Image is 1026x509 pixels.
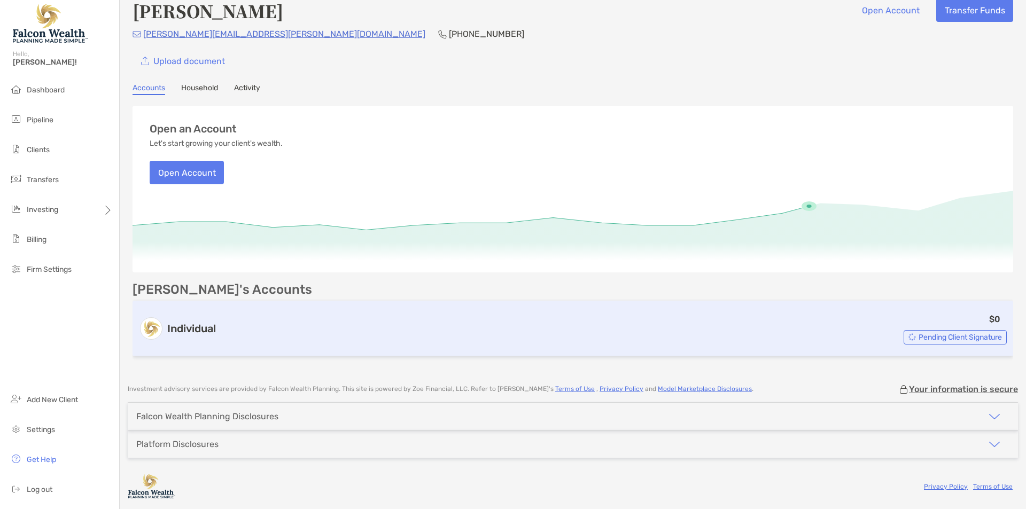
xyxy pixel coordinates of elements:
[133,31,141,37] img: Email Icon
[449,27,524,41] p: [PHONE_NUMBER]
[924,483,968,490] a: Privacy Policy
[136,411,278,421] div: Falcon Wealth Planning Disclosures
[438,30,447,38] img: Phone Icon
[128,474,176,498] img: company logo
[27,485,52,494] span: Log out
[10,83,22,96] img: dashboard icon
[10,482,22,495] img: logout icon
[600,385,643,393] a: Privacy Policy
[234,83,260,95] a: Activity
[150,139,283,148] p: Let's start growing your client's wealth.
[141,57,149,66] img: button icon
[989,312,1000,326] p: $0
[10,422,22,435] img: settings icon
[919,334,1002,340] span: Pending Client Signature
[10,232,22,245] img: billing icon
[658,385,752,393] a: Model Marketplace Disclosures
[10,113,22,126] img: pipeline icon
[27,175,59,184] span: Transfers
[27,115,53,124] span: Pipeline
[27,145,50,154] span: Clients
[555,385,595,393] a: Terms of Use
[13,4,88,43] img: Falcon Wealth Planning Logo
[128,385,753,393] p: Investment advisory services are provided by Falcon Wealth Planning . This site is powered by Zoe...
[908,333,916,341] img: Account Status icon
[27,235,46,244] span: Billing
[27,205,58,214] span: Investing
[909,384,1018,394] p: Your information is secure
[988,410,1001,423] img: icon arrow
[10,452,22,465] img: get-help icon
[136,439,219,449] div: Platform Disclosures
[141,318,162,339] img: logo account
[133,83,165,95] a: Accounts
[973,483,1013,490] a: Terms of Use
[10,262,22,275] img: firm-settings icon
[27,265,72,274] span: Firm Settings
[27,85,65,95] span: Dashboard
[13,58,113,67] span: [PERSON_NAME]!
[167,322,216,335] h3: Individual
[143,27,425,41] p: [PERSON_NAME][EMAIL_ADDRESS][PERSON_NAME][DOMAIN_NAME]
[10,393,22,405] img: add_new_client icon
[10,202,22,215] img: investing icon
[27,455,56,464] span: Get Help
[988,438,1001,451] img: icon arrow
[150,161,224,184] button: Open Account
[27,395,78,404] span: Add New Client
[181,83,218,95] a: Household
[133,283,312,296] p: [PERSON_NAME]'s Accounts
[133,49,233,73] a: Upload document
[27,425,55,434] span: Settings
[10,143,22,155] img: clients icon
[150,123,237,135] h3: Open an Account
[10,173,22,185] img: transfers icon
